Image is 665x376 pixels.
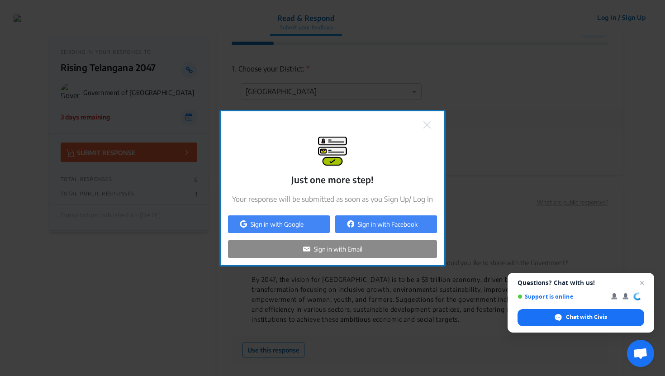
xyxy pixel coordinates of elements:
[358,219,418,229] p: Sign in with Facebook
[518,279,644,286] span: Questions? Chat with us!
[566,313,607,321] span: Chat with Civis
[636,277,647,288] span: Close chat
[318,137,347,166] img: signup-modal.png
[627,340,654,367] div: Open chat
[240,220,247,228] img: auth-google.png
[518,293,605,300] span: Support is online
[303,245,310,252] img: auth-email.png
[314,244,362,254] p: Sign in with Email
[423,121,431,129] img: close.png
[291,173,374,186] p: Just one more step!
[251,219,304,229] p: Sign in with Google
[347,220,354,228] img: auth-fb.png
[518,309,644,326] div: Chat with Civis
[232,194,433,205] p: Your response will be submitted as soon as you Sign Up/ Log In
